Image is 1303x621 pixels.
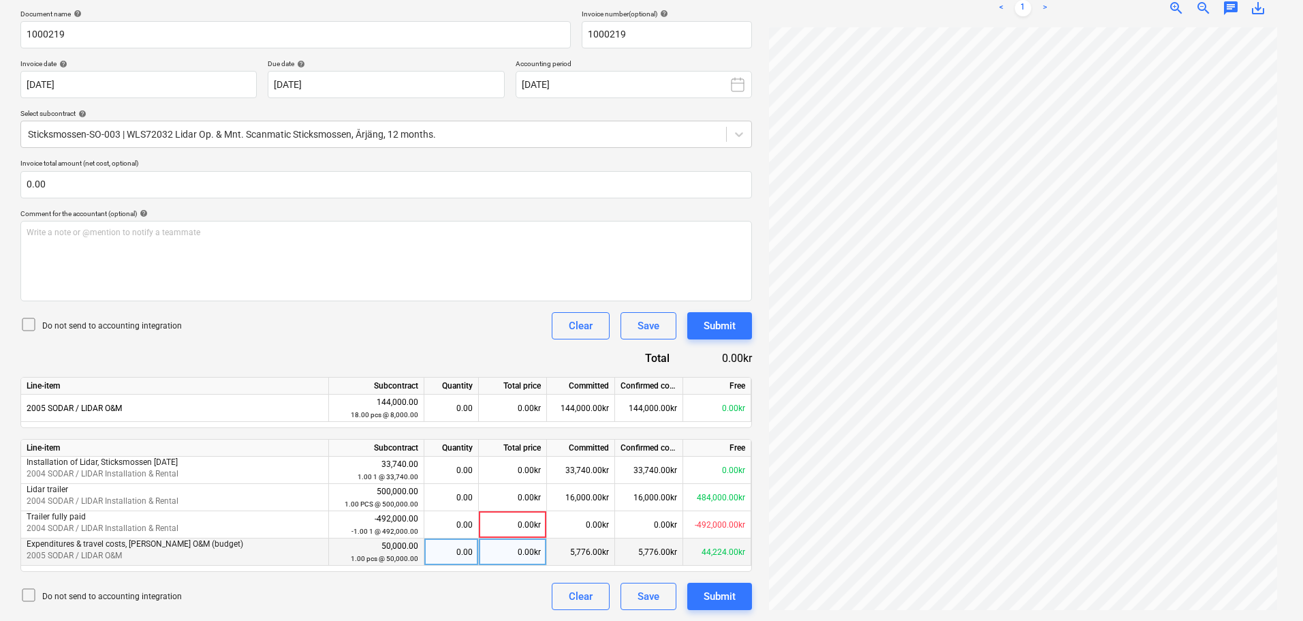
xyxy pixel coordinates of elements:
div: 5,776.00kr [615,539,683,566]
div: Free [683,378,751,395]
div: 144,000.00kr [615,395,683,422]
div: 0.00 [430,484,473,511]
div: 33,740.00kr [547,457,615,484]
div: 144,000.00 [334,396,418,421]
div: -492,000.00kr [683,511,751,539]
span: 2004 SODAR / LIDAR Installation & Rental [27,496,178,506]
div: Submit [704,317,736,335]
div: 0.00kr [683,395,751,422]
div: Quantity [424,440,479,457]
input: Invoice number [582,21,752,48]
span: help [294,60,305,68]
input: Invoice total amount (net cost, optional) [20,171,752,198]
div: 0.00kr [691,350,752,366]
div: Subcontract [329,440,424,457]
div: Invoice number (optional) [582,10,752,18]
div: -492,000.00 [334,513,418,538]
div: 0.00kr [479,395,547,422]
p: Do not send to accounting integration [42,591,182,603]
button: Save [621,312,676,339]
div: Confirmed costs [615,440,683,457]
div: Save [638,588,659,605]
div: 0.00 [430,539,473,566]
div: Select subcontract [20,109,752,118]
button: Submit [687,583,752,610]
div: 33,740.00 [334,458,418,483]
button: [DATE] [516,71,752,98]
div: Total [575,350,691,366]
div: Committed [547,440,615,457]
div: Total price [479,378,547,395]
button: Clear [552,583,610,610]
div: 0.00kr [479,457,547,484]
div: 5,776.00kr [547,539,615,566]
div: Total price [479,440,547,457]
p: Invoice total amount (net cost, optional) [20,159,752,170]
span: Trailer fully paid [27,512,86,521]
small: 1.00 PCS @ 500,000.00 [345,500,418,508]
span: 2004 SODAR / LIDAR Installation & Rental [27,469,178,479]
div: Save [638,317,659,335]
input: Invoice date not specified [20,71,257,98]
div: Invoice date [20,59,257,68]
span: 2004 SODAR / LIDAR Installation & Rental [27,524,178,533]
button: Save [621,583,676,610]
small: 18.00 pcs @ 8,000.00 [351,411,418,419]
small: -1.00 1 @ 492,000.00 [351,528,418,535]
input: Document name [20,21,571,48]
button: Submit [687,312,752,339]
div: 0.00kr [479,539,547,566]
span: Lidar trailer [27,485,68,494]
div: Confirmed costs [615,378,683,395]
div: Document name [20,10,571,18]
div: 33,740.00kr [615,457,683,484]
div: Subcontract [329,378,424,395]
div: 16,000.00kr [615,484,683,511]
span: 2005 SODAR / LIDAR O&M [27,551,122,560]
span: help [57,60,67,68]
span: help [137,209,148,217]
div: 0.00kr [479,511,547,539]
span: Installation of Lidar, Sticksmossen 2024-07-31 [27,457,178,467]
div: Line-item [21,378,329,395]
div: Submit [704,588,736,605]
div: Clear [569,317,593,335]
div: 0.00kr [683,457,751,484]
div: 144,000.00kr [547,395,615,422]
div: 0.00 [430,457,473,484]
div: 44,224.00kr [683,539,751,566]
small: 1.00 1 @ 33,740.00 [358,473,418,481]
div: 500,000.00 [334,485,418,511]
div: 50,000.00 [334,540,418,565]
div: Clear [569,588,593,605]
span: help [71,10,82,18]
span: 2005 SODAR / LIDAR O&M [27,404,122,413]
div: Due date [268,59,504,68]
span: help [657,10,668,18]
span: help [76,110,87,118]
small: 1.00 pcs @ 50,000.00 [351,555,418,562]
div: Quantity [424,378,479,395]
iframe: Chat Widget [1235,556,1303,621]
div: 484,000.00kr [683,484,751,511]
button: Clear [552,312,610,339]
div: 0.00kr [615,511,683,539]
div: Comment for the accountant (optional) [20,209,752,218]
div: 0.00 [430,395,473,422]
div: Free [683,440,751,457]
p: Accounting period [516,59,752,71]
div: 0.00 [430,511,473,539]
span: Expenditures & travel costs, Lidar O&M (budget) [27,539,243,549]
p: Do not send to accounting integration [42,320,182,332]
div: 0.00kr [479,484,547,511]
div: Line-item [21,440,329,457]
div: Committed [547,378,615,395]
div: 0.00kr [547,511,615,539]
div: 16,000.00kr [547,484,615,511]
input: Due date not specified [268,71,504,98]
